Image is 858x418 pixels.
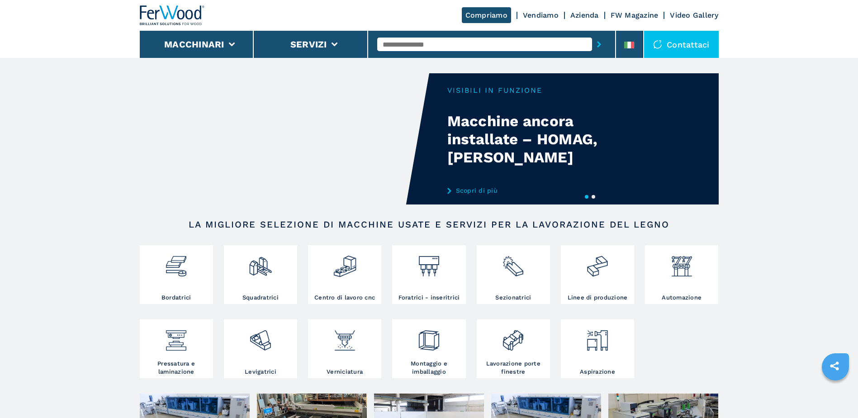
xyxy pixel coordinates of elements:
[392,245,465,304] a: Foratrici - inseritrici
[645,245,718,304] a: Automazione
[477,245,550,304] a: Sezionatrici
[561,319,634,378] a: Aspirazione
[394,360,463,376] h3: Montaggio e imballaggio
[290,39,327,50] button: Servizi
[398,294,460,302] h3: Foratrici - inseritrici
[314,294,375,302] h3: Centro di lavoro cnc
[653,40,662,49] img: Contattaci
[333,322,357,352] img: verniciatura_1.png
[592,195,595,199] button: 2
[447,187,625,194] a: Scopri di più
[164,247,188,278] img: bordatrici_1.png
[142,360,211,376] h3: Pressatura e laminazione
[585,195,588,199] button: 1
[823,355,846,377] a: sharethis
[224,245,297,304] a: Squadratrici
[580,368,615,376] h3: Aspirazione
[327,368,363,376] h3: Verniciatura
[523,11,559,19] a: Vendiamo
[568,294,628,302] h3: Linee di produzione
[501,247,525,278] img: sezionatrici_2.png
[140,73,429,204] video: Your browser does not support the video tag.
[477,319,550,378] a: Lavorazione porte finestre
[585,247,609,278] img: linee_di_produzione_2.png
[592,34,606,55] button: submit-button
[164,322,188,352] img: pressa-strettoia.png
[242,294,279,302] h3: Squadratrici
[417,322,441,352] img: montaggio_imballaggio_2.png
[140,319,213,378] a: Pressatura e laminazione
[140,245,213,304] a: Bordatrici
[417,247,441,278] img: foratrici_inseritrici_2.png
[248,322,272,352] img: levigatrici_2.png
[670,11,718,19] a: Video Gallery
[140,5,205,25] img: Ferwood
[333,247,357,278] img: centro_di_lavoro_cnc_2.png
[224,319,297,378] a: Levigatrici
[245,368,276,376] h3: Levigatrici
[392,319,465,378] a: Montaggio e imballaggio
[611,11,659,19] a: FW Magazine
[570,11,599,19] a: Azienda
[248,247,272,278] img: squadratrici_2.png
[644,31,719,58] div: Contattaci
[169,219,690,230] h2: LA MIGLIORE SELEZIONE DI MACCHINE USATE E SERVIZI PER LA LAVORAZIONE DEL LEGNO
[662,294,702,302] h3: Automazione
[308,319,381,378] a: Verniciatura
[495,294,531,302] h3: Sezionatrici
[670,247,694,278] img: automazione.png
[161,294,191,302] h3: Bordatrici
[164,39,224,50] button: Macchinari
[501,322,525,352] img: lavorazione_porte_finestre_2.png
[308,245,381,304] a: Centro di lavoro cnc
[585,322,609,352] img: aspirazione_1.png
[561,245,634,304] a: Linee di produzione
[462,7,511,23] a: Compriamo
[479,360,548,376] h3: Lavorazione porte finestre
